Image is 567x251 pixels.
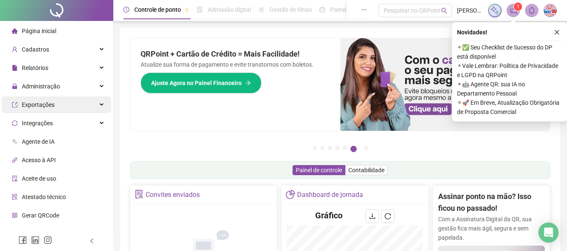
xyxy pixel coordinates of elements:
span: audit [12,176,18,181]
span: instagram [44,236,52,244]
span: Agente de IA [22,138,55,145]
span: search [441,8,447,14]
div: Dashboard de jornada [297,188,363,202]
span: solution [12,194,18,200]
span: pushpin [184,8,189,13]
span: lock [12,83,18,89]
button: 3 [328,146,332,150]
button: 7 [364,146,368,150]
span: sun [259,7,264,13]
button: 6 [350,146,357,152]
span: Acesso à API [22,157,56,163]
span: bell [528,7,536,14]
h4: Gráfico [315,210,342,221]
span: reload [384,213,391,220]
button: 5 [343,146,347,150]
p: Com a Assinatura Digital da QR, sua gestão fica mais ágil, segura e sem papelada. [438,215,545,242]
span: ellipsis [361,7,367,13]
button: 4 [335,146,340,150]
span: Cadastros [22,46,49,53]
span: clock-circle [123,7,129,13]
span: pie-chart [286,190,295,199]
sup: 1 [514,3,522,11]
span: file-done [197,7,203,13]
h2: QRPoint + Cartão de Crédito = Mais Facilidade! [141,48,330,60]
span: export [12,102,18,108]
span: download [369,213,376,220]
div: Open Intercom Messenger [538,223,559,243]
span: api [12,157,18,163]
button: 2 [320,146,324,150]
span: sync [12,120,18,126]
div: Convites enviados [146,188,200,202]
img: 30682 [544,4,557,17]
p: Atualize sua forma de pagamento e evite transtornos com boletos. [141,60,330,69]
span: file [12,65,18,71]
span: Contabilidade [348,167,384,173]
span: arrow-right [245,80,251,86]
span: ⚬ 🚀 Em Breve, Atualização Obrigatória de Proposta Comercial [457,98,562,116]
span: home [12,28,18,34]
span: close [554,29,560,35]
span: left [89,238,95,244]
span: Administração [22,83,60,90]
span: notification [510,7,517,14]
span: user-add [12,47,18,52]
span: ⚬ ✅ Seu Checklist de Sucesso do DP está disponível [457,43,562,61]
span: Admissão digital [208,6,251,13]
span: dashboard [319,7,325,13]
img: banner%2F75947b42-3b94-469c-a360-407c2d3115d7.png [340,38,550,131]
span: solution [135,190,144,199]
h2: Assinar ponto na mão? Isso ficou no passado! [438,191,545,215]
span: Gerar QRCode [22,212,59,219]
span: Página inicial [22,28,56,34]
span: Relatórios [22,65,48,71]
span: Exportações [22,101,55,108]
span: Atestado técnico [22,194,66,200]
span: Painel de controle [296,167,342,173]
span: Ajuste Agora no Painel Financeiro [151,78,242,88]
span: Gestão de férias [269,6,312,13]
span: [PERSON_NAME] [457,6,483,15]
span: linkedin [31,236,39,244]
span: facebook [18,236,27,244]
span: Financeiro [22,230,49,237]
button: 1 [313,146,317,150]
span: ⚬ 🤖 Agente QR: sua IA no Departamento Pessoal [457,80,562,98]
button: Ajuste Agora no Painel Financeiro [141,72,261,93]
span: Aceite de uso [22,175,56,182]
span: Novidades ! [457,28,487,37]
span: Controle de ponto [134,6,181,13]
img: sparkle-icon.fc2bf0ac1784a2077858766a79e2daf3.svg [490,6,499,15]
span: Painel do DP [330,6,363,13]
span: ⚬ Vale Lembrar: Política de Privacidade e LGPD na QRPoint [457,61,562,80]
span: Integrações [22,120,53,127]
span: qrcode [12,212,18,218]
span: 1 [517,4,520,10]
